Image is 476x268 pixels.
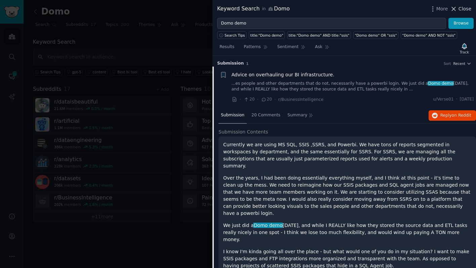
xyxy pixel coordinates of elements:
[456,97,458,103] span: ·
[241,42,270,55] a: Patterns
[232,81,474,92] a: ...es people and other departments that do not, necessarily have a powerbi login. We just did aDo...
[219,128,268,136] span: Submission Contents
[452,113,471,118] span: on Reddit
[277,44,299,50] span: Sentiment
[428,81,454,86] span: Domo demo
[433,97,453,103] span: u/Verse01
[436,5,448,12] span: More
[217,61,244,67] span: Submission
[240,96,241,103] span: ·
[460,50,469,54] div: Track
[459,5,471,12] span: Close
[355,33,397,38] div: "Domo demo" OR "ssis"
[253,223,283,228] span: Domo demo
[223,175,471,217] p: Over the years, I had been doing essentially everything myself, and I think at this point - it's ...
[225,33,245,38] span: Search Tips
[244,44,261,50] span: Patterns
[460,97,474,103] span: [DATE]
[249,31,285,39] a: title:"Domo demo"
[217,31,246,39] button: Search Tips
[287,31,351,39] a: title:"Domo demo" AND title:"ssis"
[313,42,332,55] a: Ask
[261,97,272,103] span: 20
[250,33,283,38] div: title:"Domo demo"
[262,6,266,12] span: in
[232,71,334,78] a: Advice on overhauling our BI infrastructure.
[450,5,471,12] button: Close
[448,18,474,29] button: Browse
[402,33,456,38] div: "Domo demo" AND NOT "ssis"
[217,5,290,13] div: Keyword Search Domo
[275,42,308,55] a: Sentiment
[429,110,476,121] button: Replyon Reddit
[223,222,471,243] p: We just did a [DATE], and while I REALLY like how they stored the source data and ETL tasks reall...
[353,31,398,39] a: "Domo demo" OR "ssis"
[243,97,254,103] span: 20
[278,97,323,102] span: r/BusinessIntelligence
[257,96,259,103] span: ·
[440,113,471,119] span: Reply
[444,61,451,66] div: Sort
[315,44,322,50] span: Ask
[217,18,446,29] input: Try a keyword related to your business
[458,41,471,55] button: Track
[401,31,457,39] a: "Domo demo" AND NOT "ssis"
[223,141,471,169] p: Currently we are using MS SQL, SSIS ,SSRS, and Powerbi. We have tons of reports segmented in work...
[217,42,237,55] a: Results
[429,5,448,12] button: More
[453,61,471,66] button: Recent
[453,61,465,66] span: Recent
[289,33,350,38] div: title:"Domo demo" AND title:"ssis"
[287,112,307,118] span: Summary
[251,112,280,118] span: 20 Comments
[221,112,244,118] span: Submission
[246,62,248,66] span: 1
[274,96,276,103] span: ·
[220,44,234,50] span: Results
